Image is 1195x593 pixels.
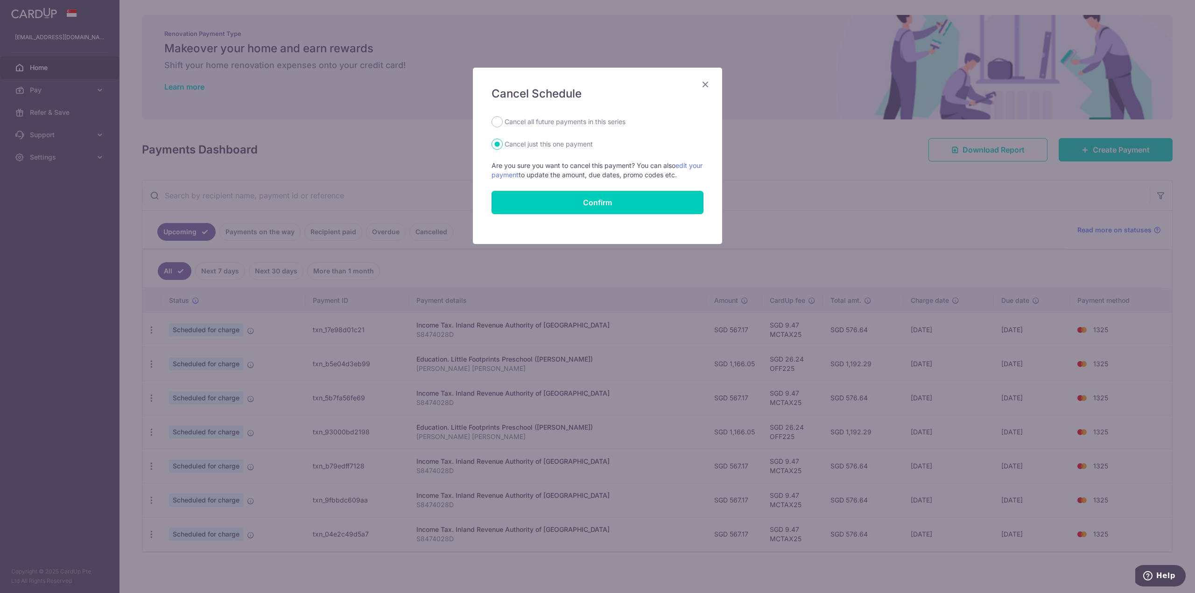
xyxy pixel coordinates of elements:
h5: Cancel Schedule [492,86,703,101]
p: Are you sure you want to cancel this payment? You can also to update the amount, due dates, promo... [492,161,703,180]
iframe: Opens a widget where you can find more information [1135,565,1186,588]
button: Confirm [492,191,703,214]
label: Cancel all future payments in this series [505,116,626,127]
button: Close [700,79,711,90]
label: Cancel just this one payment [505,139,593,150]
